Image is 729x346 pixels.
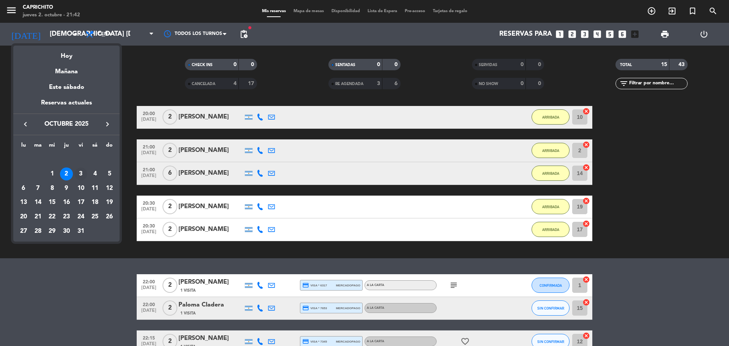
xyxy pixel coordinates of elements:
td: 28 de octubre de 2025 [31,224,45,239]
i: keyboard_arrow_right [103,120,112,129]
div: 17 [74,196,87,209]
td: 31 de octubre de 2025 [74,224,88,239]
th: martes [31,141,45,153]
button: keyboard_arrow_right [101,119,114,129]
div: 20 [17,210,30,223]
td: 8 de octubre de 2025 [45,181,59,196]
td: 3 de octubre de 2025 [74,167,88,181]
div: 28 [32,225,44,238]
td: 5 de octubre de 2025 [102,167,117,181]
td: 21 de octubre de 2025 [31,210,45,224]
div: 8 [46,182,58,195]
span: octubre 2025 [32,119,101,129]
div: 16 [60,196,73,209]
td: 17 de octubre de 2025 [74,195,88,210]
td: 30 de octubre de 2025 [59,224,74,239]
div: 31 [74,225,87,238]
div: 4 [88,167,101,180]
td: 1 de octubre de 2025 [45,167,59,181]
td: 20 de octubre de 2025 [16,210,31,224]
div: 29 [46,225,58,238]
div: 25 [88,210,101,223]
div: 15 [46,196,58,209]
td: 4 de octubre de 2025 [88,167,103,181]
td: 10 de octubre de 2025 [74,181,88,196]
th: viernes [74,141,88,153]
div: 30 [60,225,73,238]
th: sábado [88,141,103,153]
td: 24 de octubre de 2025 [74,210,88,224]
td: 16 de octubre de 2025 [59,195,74,210]
div: 26 [103,210,116,223]
div: 10 [74,182,87,195]
td: 6 de octubre de 2025 [16,181,31,196]
div: 19 [103,196,116,209]
th: jueves [59,141,74,153]
div: 22 [46,210,58,223]
td: 12 de octubre de 2025 [102,181,117,196]
div: 9 [60,182,73,195]
td: 27 de octubre de 2025 [16,224,31,239]
th: domingo [102,141,117,153]
div: 14 [32,196,44,209]
th: lunes [16,141,31,153]
td: 23 de octubre de 2025 [59,210,74,224]
td: OCT. [16,152,117,167]
td: 26 de octubre de 2025 [102,210,117,224]
button: keyboard_arrow_left [19,119,32,129]
td: 9 de octubre de 2025 [59,181,74,196]
div: 1 [46,167,58,180]
div: 12 [103,182,116,195]
td: 2 de octubre de 2025 [59,167,74,181]
td: 25 de octubre de 2025 [88,210,103,224]
div: 13 [17,196,30,209]
td: 15 de octubre de 2025 [45,195,59,210]
td: 11 de octubre de 2025 [88,181,103,196]
div: Mañana [13,61,120,77]
div: 23 [60,210,73,223]
div: Este sábado [13,77,120,98]
td: 29 de octubre de 2025 [45,224,59,239]
td: 18 de octubre de 2025 [88,195,103,210]
td: 7 de octubre de 2025 [31,181,45,196]
div: 3 [74,167,87,180]
div: Hoy [13,46,120,61]
div: 21 [32,210,44,223]
td: 19 de octubre de 2025 [102,195,117,210]
div: 6 [17,182,30,195]
td: 22 de octubre de 2025 [45,210,59,224]
div: 24 [74,210,87,223]
div: 18 [88,196,101,209]
th: miércoles [45,141,59,153]
div: 11 [88,182,101,195]
i: keyboard_arrow_left [21,120,30,129]
div: Reservas actuales [13,98,120,114]
td: 13 de octubre de 2025 [16,195,31,210]
div: 5 [103,167,116,180]
div: 27 [17,225,30,238]
div: 2 [60,167,73,180]
div: 7 [32,182,44,195]
td: 14 de octubre de 2025 [31,195,45,210]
